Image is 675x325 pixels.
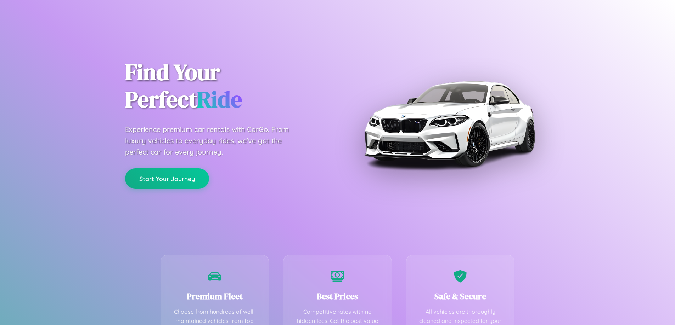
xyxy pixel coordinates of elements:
[197,84,242,115] span: Ride
[171,290,258,302] h3: Premium Fleet
[125,124,302,158] p: Experience premium car rentals with CarGo. From luxury vehicles to everyday rides, we've got the ...
[417,290,504,302] h3: Safe & Secure
[361,35,538,212] img: Premium BMW car rental vehicle
[125,168,209,189] button: Start Your Journey
[125,59,327,113] h1: Find Your Perfect
[294,290,381,302] h3: Best Prices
